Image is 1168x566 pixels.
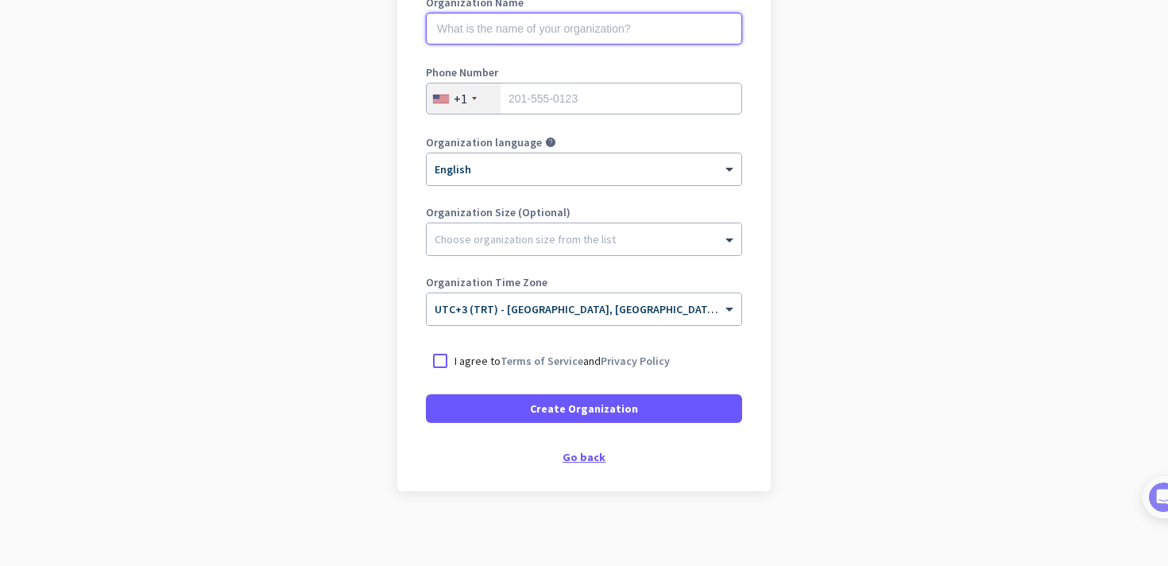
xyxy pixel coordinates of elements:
span: Create Organization [530,401,638,417]
div: +1 [454,91,467,107]
input: What is the name of your organization? [426,13,742,45]
label: Phone Number [426,67,742,78]
input: 201-555-0123 [426,83,742,114]
i: help [545,137,556,148]
a: Terms of Service [501,354,583,368]
button: Create Organization [426,394,742,423]
div: Go back [426,452,742,463]
label: Organization Time Zone [426,277,742,288]
p: I agree to and [454,353,670,369]
label: Organization Size (Optional) [426,207,742,218]
a: Privacy Policy [601,354,670,368]
label: Organization language [426,137,542,148]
